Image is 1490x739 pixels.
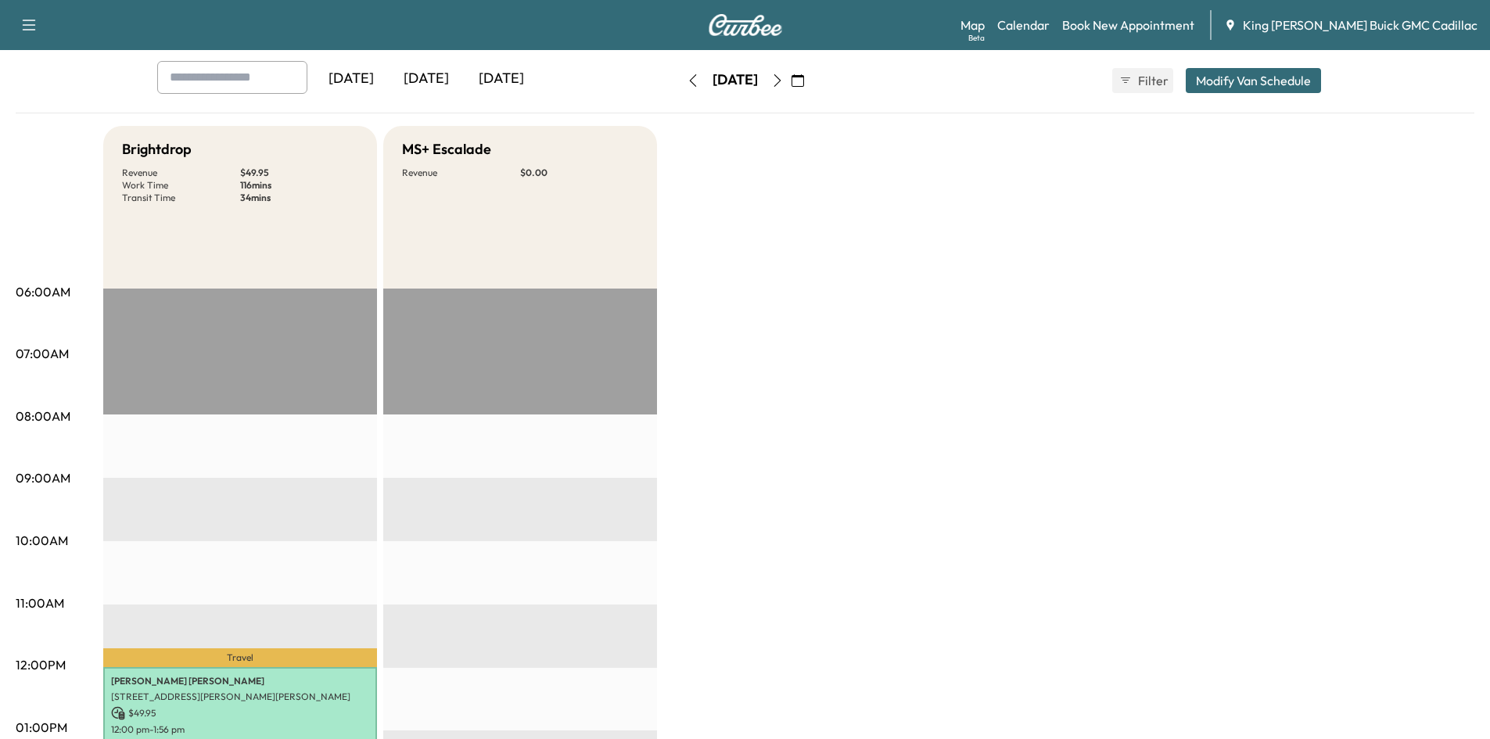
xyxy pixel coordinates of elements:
[16,344,69,363] p: 07:00AM
[240,167,358,179] p: $ 49.95
[402,138,491,160] h5: MS+ Escalade
[464,61,539,97] div: [DATE]
[708,14,783,36] img: Curbee Logo
[122,192,240,204] p: Transit Time
[520,167,638,179] p: $ 0.00
[1243,16,1477,34] span: King [PERSON_NAME] Buick GMC Cadillac
[122,167,240,179] p: Revenue
[240,192,358,204] p: 34 mins
[960,16,985,34] a: MapBeta
[16,468,70,487] p: 09:00AM
[111,675,369,687] p: [PERSON_NAME] [PERSON_NAME]
[122,179,240,192] p: Work Time
[389,61,464,97] div: [DATE]
[402,167,520,179] p: Revenue
[111,723,369,736] p: 12:00 pm - 1:56 pm
[16,718,67,737] p: 01:00PM
[997,16,1050,34] a: Calendar
[16,407,70,425] p: 08:00AM
[240,179,358,192] p: 116 mins
[16,282,70,301] p: 06:00AM
[16,594,64,612] p: 11:00AM
[1186,68,1321,93] button: Modify Van Schedule
[1138,71,1166,90] span: Filter
[122,138,192,160] h5: Brightdrop
[103,648,377,667] p: Travel
[713,70,758,90] div: [DATE]
[16,531,68,550] p: 10:00AM
[1062,16,1194,34] a: Book New Appointment
[111,691,369,703] p: [STREET_ADDRESS][PERSON_NAME][PERSON_NAME]
[968,32,985,44] div: Beta
[16,655,66,674] p: 12:00PM
[314,61,389,97] div: [DATE]
[111,706,369,720] p: $ 49.95
[1112,68,1173,93] button: Filter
